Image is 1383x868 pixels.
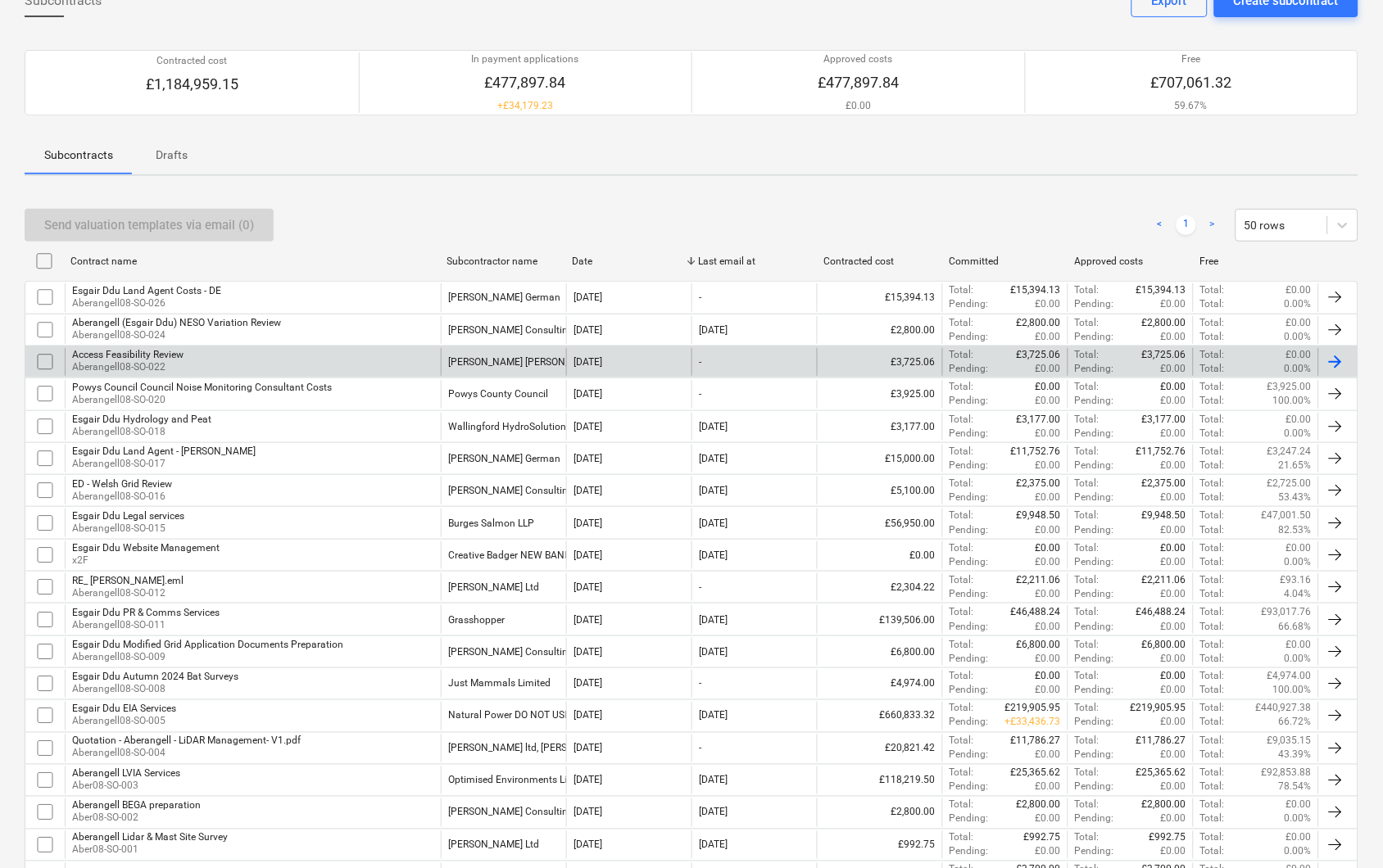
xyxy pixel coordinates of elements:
[1267,445,1312,459] p: £3,247.24
[1200,587,1225,601] p: Total :
[72,575,184,586] div: RE_ [PERSON_NAME].eml
[1279,491,1312,504] p: 53.43%
[1017,573,1061,587] p: £2,211.06
[699,292,701,303] div: -
[817,573,942,601] div: £2,304.22
[1286,541,1312,555] p: £0.00
[1161,427,1186,441] p: £0.00
[950,459,989,472] p: Pending :
[1200,297,1225,311] p: Total :
[1075,459,1114,472] p: Pending :
[1036,330,1061,344] p: £0.00
[1036,394,1061,408] p: £0.00
[574,518,602,529] div: [DATE]
[1200,541,1225,555] p: Total :
[72,586,184,600] p: Aberangell08-SO-012
[472,52,579,66] p: In payment applications
[70,255,434,267] div: Contract name
[1285,587,1312,601] p: 4.04%
[1150,215,1170,235] a: Previous page
[1200,413,1225,427] p: Total :
[1301,789,1383,868] iframe: Chat Widget
[950,573,974,587] p: Total :
[1161,523,1186,537] p: £0.00
[1151,99,1232,113] p: 59.67%
[699,614,728,626] div: [DATE]
[1075,638,1100,652] p: Total :
[1200,394,1225,408] p: Total :
[1161,587,1186,601] p: £0.00
[1286,638,1312,652] p: £0.00
[950,509,974,522] p: Total :
[1075,491,1114,504] p: Pending :
[1075,702,1100,716] p: Total :
[950,638,974,652] p: Total :
[699,356,701,368] div: -
[1075,509,1100,522] p: Total :
[1200,702,1225,716] p: Total :
[950,716,989,730] p: Pending :
[949,255,1061,267] div: Committed
[448,678,551,689] div: Just Mammals Limited
[1161,670,1186,684] p: £0.00
[817,283,942,311] div: £15,394.13
[1200,652,1225,666] p: Total :
[448,453,560,464] div: Fisher German
[950,605,974,619] p: Total :
[1200,445,1225,459] p: Total :
[950,394,989,408] p: Pending :
[1005,716,1061,730] p: + £33,436.73
[1075,394,1114,408] p: Pending :
[72,393,332,407] p: Aberangell08-SO-020
[699,421,728,432] div: [DATE]
[72,650,343,664] p: Aberangell08-SO-009
[72,735,301,747] div: Quotation - Aberangell - LiDAR Management- V1.pdf
[950,620,989,634] p: Pending :
[1161,330,1186,344] p: £0.00
[817,509,942,536] div: £56,950.00
[1136,283,1186,297] p: £15,394.13
[817,316,942,344] div: £2,800.00
[818,52,899,66] p: Approved costs
[699,678,701,689] div: -
[1075,413,1100,427] p: Total :
[950,735,974,748] p: Total :
[699,710,728,721] div: [DATE]
[1142,509,1186,522] p: £9,948.50
[1161,491,1186,504] p: £0.00
[1200,523,1225,537] p: Total :
[448,518,534,529] div: Burges Salmon LLP
[817,348,942,376] div: £3,725.06
[448,388,548,400] div: Powys County Council
[950,362,989,376] p: Pending :
[950,380,974,394] p: Total :
[72,285,221,296] div: Esgair Ddu Land Agent Costs - DE
[950,427,989,441] p: Pending :
[1036,459,1061,472] p: £0.00
[1011,445,1061,459] p: £11,752.76
[448,356,600,368] div: Pell Frischmann
[1036,555,1061,569] p: £0.00
[1273,394,1312,408] p: 100.00%
[1267,380,1312,394] p: £3,925.00
[1075,445,1100,459] p: Total :
[1036,362,1061,376] p: £0.00
[448,743,615,754] div: Dulas ltd, Lynn Holloway
[1036,380,1061,394] p: £0.00
[1075,605,1100,619] p: Total :
[1142,573,1186,587] p: £2,211.06
[1075,362,1114,376] p: Pending :
[1273,684,1312,698] p: 100.00%
[950,413,974,427] p: Total :
[1267,735,1312,748] p: £9,035.15
[1011,283,1061,297] p: £15,394.13
[1279,716,1312,730] p: 66.72%
[1200,330,1225,344] p: Total :
[1285,555,1312,569] p: 0.00%
[1017,509,1061,522] p: £9,948.50
[1075,427,1114,441] p: Pending :
[1075,670,1100,684] p: Total :
[1200,716,1225,730] p: Total :
[1131,702,1186,716] p: £219,905.95
[818,99,899,113] p: £0.00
